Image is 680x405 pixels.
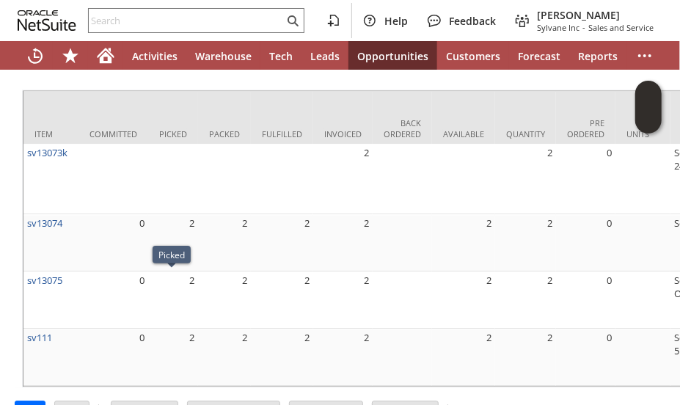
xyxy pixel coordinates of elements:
[567,117,604,139] div: Pre Ordered
[97,47,114,65] svg: Home
[251,271,313,329] td: 2
[284,12,301,29] svg: Search
[384,14,408,28] span: Help
[446,49,500,63] span: Customers
[269,49,293,63] span: Tech
[310,49,340,63] span: Leads
[18,41,53,70] a: Recent Records
[432,214,495,271] td: 2
[313,144,373,214] td: 2
[437,41,509,70] a: Customers
[251,214,313,271] td: 2
[313,329,373,386] td: 2
[449,14,496,28] span: Feedback
[89,128,137,139] div: Committed
[495,144,556,214] td: 2
[432,329,495,386] td: 2
[495,271,556,329] td: 2
[78,271,148,329] td: 0
[506,128,545,139] div: Quantity
[186,41,260,70] a: Warehouse
[578,49,618,63] span: Reports
[262,128,302,139] div: Fulfilled
[158,249,185,260] div: Picked
[132,49,178,63] span: Activities
[53,41,88,70] div: Shortcuts
[89,12,284,29] input: Search
[518,49,560,63] span: Forecast
[34,128,67,139] div: Item
[78,329,148,386] td: 0
[582,22,585,33] span: -
[495,329,556,386] td: 2
[626,128,659,139] div: Units
[27,216,62,230] a: sv13074
[635,108,662,134] span: Oracle Guided Learning Widget. To move around, please hold and drag
[443,128,484,139] div: Available
[159,128,187,139] div: Picked
[209,128,240,139] div: Packed
[88,41,123,70] a: Home
[198,329,251,386] td: 2
[123,41,186,70] a: Activities
[432,271,495,329] td: 2
[348,41,437,70] a: Opportunities
[26,47,44,65] svg: Recent Records
[495,214,556,271] td: 2
[588,22,654,33] span: Sales and Service
[537,8,654,22] span: [PERSON_NAME]
[27,146,67,159] a: sv13073k
[384,117,421,139] div: Back Ordered
[251,329,313,386] td: 2
[27,274,62,287] a: sv13075
[62,47,79,65] svg: Shortcuts
[556,271,615,329] td: 0
[313,271,373,329] td: 2
[301,41,348,70] a: Leads
[509,41,569,70] a: Forecast
[198,214,251,271] td: 2
[556,329,615,386] td: 0
[556,214,615,271] td: 0
[148,271,198,329] td: 2
[324,128,362,139] div: Invoiced
[148,329,198,386] td: 2
[537,22,580,33] span: Sylvane Inc
[635,81,662,134] iframe: Click here to launch Oracle Guided Learning Help Panel
[569,41,626,70] a: Reports
[357,49,428,63] span: Opportunities
[627,41,662,70] div: More menus
[148,214,198,271] td: 2
[556,144,615,214] td: 0
[18,10,76,31] svg: logo
[78,214,148,271] td: 0
[313,214,373,271] td: 2
[198,271,251,329] td: 2
[195,49,252,63] span: Warehouse
[260,41,301,70] a: Tech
